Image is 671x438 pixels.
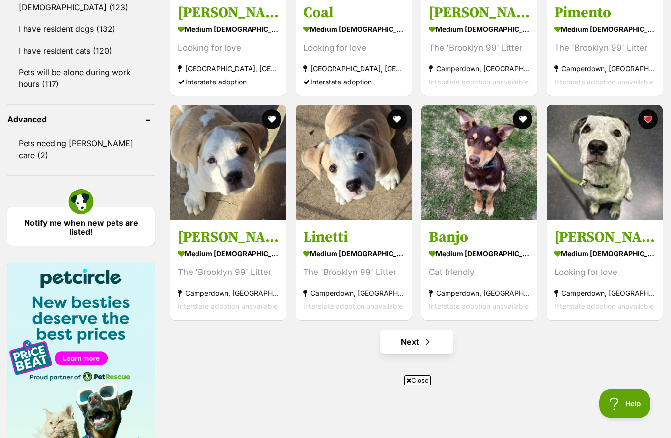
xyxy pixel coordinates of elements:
span: Interstate adoption unavailable [554,302,654,310]
a: Linetti medium [DEMOGRAPHIC_DATA] Dog The 'Brooklyn 99' Litter Camperdown, [GEOGRAPHIC_DATA] Inte... [296,220,412,320]
img: Banjo - Australian Kelpie Dog [421,105,537,220]
strong: medium [DEMOGRAPHIC_DATA] Dog [178,246,279,261]
div: Cat friendly [429,266,530,279]
a: Next page [380,330,453,354]
iframe: Help Scout Beacon - Open [599,389,651,418]
strong: Camperdown, [GEOGRAPHIC_DATA] [429,61,530,75]
div: The 'Brooklyn 99' Litter [303,266,404,279]
div: Looking for love [303,41,404,54]
strong: Camperdown, [GEOGRAPHIC_DATA] [554,61,655,75]
strong: medium [DEMOGRAPHIC_DATA] Dog [554,22,655,36]
nav: Pagination [169,330,664,354]
button: favourite [388,109,407,129]
h3: Banjo [429,228,530,246]
a: Notify me when new pets are listed! [7,207,155,246]
strong: medium [DEMOGRAPHIC_DATA] Dog [303,246,404,261]
h3: [PERSON_NAME] [429,3,530,22]
div: Looking for love [554,266,655,279]
span: Interstate adoption unavailable [429,77,529,85]
a: Banjo medium [DEMOGRAPHIC_DATA] Dog Cat friendly Camperdown, [GEOGRAPHIC_DATA] Interstate adoptio... [421,220,537,320]
iframe: Advertisement [97,389,574,433]
a: I have resident dogs (132) [7,19,155,39]
button: favourite [262,109,281,129]
strong: medium [DEMOGRAPHIC_DATA] Dog [554,246,655,261]
div: Looking for love [178,41,279,54]
span: Interstate adoption unavailable [303,302,403,310]
div: The 'Brooklyn 99' Litter [178,266,279,279]
strong: medium [DEMOGRAPHIC_DATA] Dog [429,22,530,36]
strong: Camperdown, [GEOGRAPHIC_DATA] [303,286,404,300]
a: Pets will be alone during work hours (117) [7,62,155,94]
h3: [PERSON_NAME] [178,228,279,246]
strong: medium [DEMOGRAPHIC_DATA] Dog [178,22,279,36]
strong: Camperdown, [GEOGRAPHIC_DATA] [178,286,279,300]
strong: medium [DEMOGRAPHIC_DATA] Dog [303,22,404,36]
strong: [GEOGRAPHIC_DATA], [GEOGRAPHIC_DATA] [303,61,404,75]
div: Interstate adoption [303,75,404,88]
h3: Linetti [303,228,404,246]
span: Close [404,375,431,385]
a: [PERSON_NAME] medium [DEMOGRAPHIC_DATA] Dog The 'Brooklyn 99' Litter Camperdown, [GEOGRAPHIC_DATA... [170,220,286,320]
h3: [PERSON_NAME] [554,228,655,246]
h3: Coal [303,3,404,22]
img: Santiago - American Staffordshire Terrier Dog [170,105,286,220]
button: favourite [513,109,532,129]
div: Interstate adoption [178,75,279,88]
strong: [GEOGRAPHIC_DATA], [GEOGRAPHIC_DATA] [178,61,279,75]
header: Advanced [7,115,155,124]
div: The 'Brooklyn 99' Litter [429,41,530,54]
strong: Camperdown, [GEOGRAPHIC_DATA] [554,286,655,300]
strong: medium [DEMOGRAPHIC_DATA] Dog [429,246,530,261]
img: Winston - Australian Cattle Dog [547,105,663,220]
span: Interstate adoption unavailable [178,302,278,310]
a: I have resident cats (120) [7,40,155,61]
img: Linetti - American Staffordshire Terrier Dog [296,105,412,220]
span: Interstate adoption unavailable [429,302,529,310]
span: Interstate adoption unavailable [554,77,654,85]
a: Pets needing [PERSON_NAME] care (2) [7,133,155,165]
div: The 'Brooklyn 99' Litter [554,41,655,54]
h3: [PERSON_NAME] [178,3,279,22]
a: [PERSON_NAME] medium [DEMOGRAPHIC_DATA] Dog Looking for love Camperdown, [GEOGRAPHIC_DATA] Inters... [547,220,663,320]
h3: Pimento [554,3,655,22]
strong: Camperdown, [GEOGRAPHIC_DATA] [429,286,530,300]
button: favourite [638,109,658,129]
